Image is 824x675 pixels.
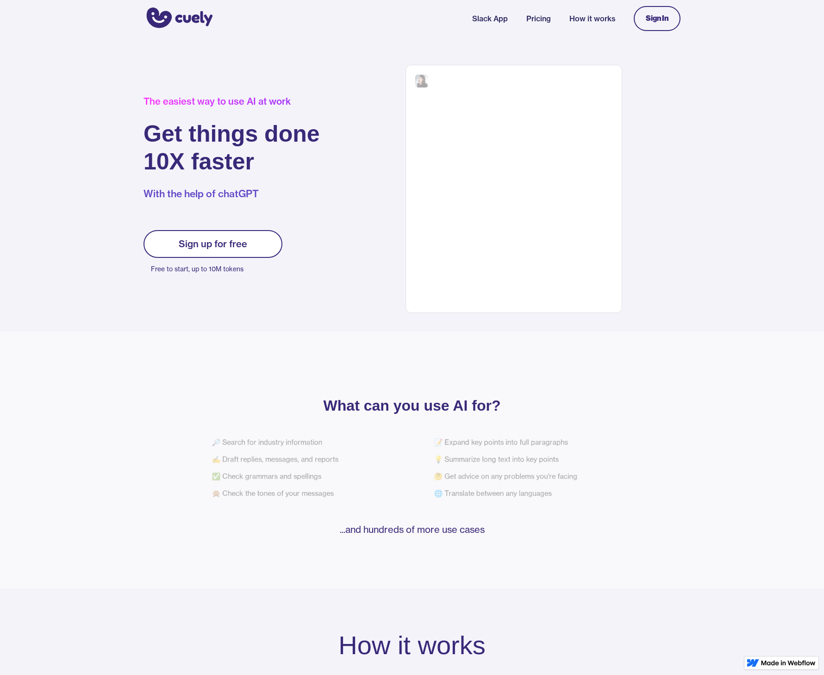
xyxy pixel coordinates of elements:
[144,120,320,175] h1: Get things done 10X faster
[179,238,247,250] div: Sign up for free
[569,13,615,24] a: How it works
[434,433,612,501] div: 📝 Expand key points into full paragraphs 💡 Summarize long text into key points 🤔 Get advice on an...
[338,631,485,660] h2: How it works
[144,230,282,258] a: Sign up for free
[526,13,551,24] a: Pricing
[634,6,680,31] a: Sign In
[151,262,282,275] p: Free to start, up to 10M tokens
[472,13,508,24] a: Slack App
[761,660,816,666] img: Made in Webflow
[144,96,320,107] div: The easiest way to use AI at work
[194,523,630,536] p: ...and hundreds of more use cases
[144,1,213,36] a: home
[194,399,630,412] p: What can you use AI for?
[212,433,390,501] div: 🔎 Search for industry information ✍️ Draft replies, messages, and reports ✅ Check grammars and sp...
[646,14,668,23] div: Sign In
[144,187,320,200] p: With the help of chatGPT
